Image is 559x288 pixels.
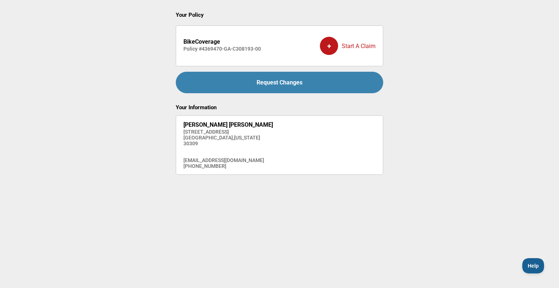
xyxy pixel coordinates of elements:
h2: Your Policy [176,12,383,18]
div: Start A Claim [320,31,376,60]
strong: [PERSON_NAME] [PERSON_NAME] [183,121,273,128]
div: + [320,37,338,55]
h4: [PHONE_NUMBER] [183,163,273,169]
h4: Policy # 4369470-GA-C308193-00 [183,46,261,52]
h4: [GEOGRAPHIC_DATA] , [US_STATE] [183,135,273,141]
h4: 30309 [183,141,273,146]
h4: [STREET_ADDRESS] [183,129,273,135]
a: +Start A Claim [320,31,376,60]
iframe: Toggle Customer Support [522,258,544,273]
h4: [EMAIL_ADDRESS][DOMAIN_NAME] [183,157,273,163]
a: Request Changes [176,72,383,93]
strong: BikeCoverage [183,38,220,45]
h2: Your Information [176,104,383,111]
